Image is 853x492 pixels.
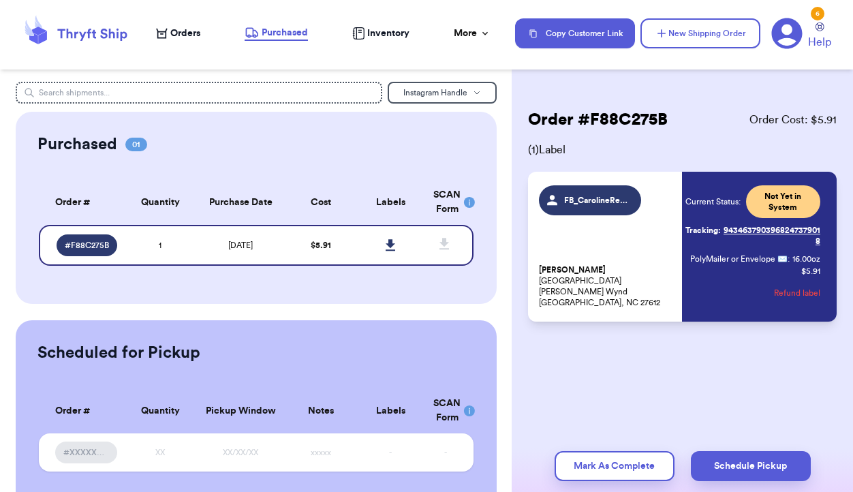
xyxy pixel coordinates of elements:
[37,134,117,155] h2: Purchased
[356,388,425,433] th: Labels
[403,89,467,97] span: Instagram Handle
[640,18,760,48] button: New Shipping Order
[555,451,674,481] button: Mark As Complete
[454,27,491,40] div: More
[156,27,200,40] a: Orders
[690,255,788,263] span: PolyMailer or Envelope ✉️
[539,265,606,275] span: [PERSON_NAME]
[159,241,161,249] span: 1
[444,448,447,457] span: -
[228,241,253,249] span: [DATE]
[685,196,741,207] span: Current Status:
[685,219,820,252] a: Tracking:9434637903968247379018
[311,241,331,249] span: $ 5.91
[811,7,824,20] div: 6
[65,240,109,251] span: # F88C275B
[774,278,820,308] button: Refund label
[539,264,674,308] p: [GEOGRAPHIC_DATA][PERSON_NAME] Wynd [GEOGRAPHIC_DATA], NC 27612
[528,109,668,131] h2: Order # F88C275B
[37,342,200,364] h2: Scheduled for Pickup
[749,112,837,128] span: Order Cost: $ 5.91
[685,225,721,236] span: Tracking:
[433,397,456,425] div: SCAN Form
[311,448,331,457] span: xxxxx
[788,253,790,264] span: :
[223,448,258,457] span: XX/XX/XX
[388,82,497,104] button: Instagram Handle
[125,388,195,433] th: Quantity
[771,18,803,49] a: 6
[352,27,409,40] a: Inventory
[528,142,837,158] span: ( 1 ) Label
[389,448,392,457] span: -
[564,195,629,206] span: FB_CarolineReed
[155,448,165,457] span: XX
[63,447,110,458] span: #XXXXXXXX
[808,34,831,50] span: Help
[754,191,812,213] span: Not Yet in System
[367,27,409,40] span: Inventory
[195,388,286,433] th: Pickup Window
[691,451,811,481] button: Schedule Pickup
[286,388,356,433] th: Notes
[39,180,126,225] th: Order #
[433,188,456,217] div: SCAN Form
[515,18,635,48] button: Copy Customer Link
[286,180,356,225] th: Cost
[808,22,831,50] a: Help
[356,180,425,225] th: Labels
[125,138,147,151] span: 01
[16,82,382,104] input: Search shipments...
[39,388,126,433] th: Order #
[170,27,200,40] span: Orders
[262,26,308,40] span: Purchased
[195,180,286,225] th: Purchase Date
[801,266,820,277] p: $ 5.91
[792,253,820,264] span: 16.00 oz
[245,26,308,41] a: Purchased
[125,180,195,225] th: Quantity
